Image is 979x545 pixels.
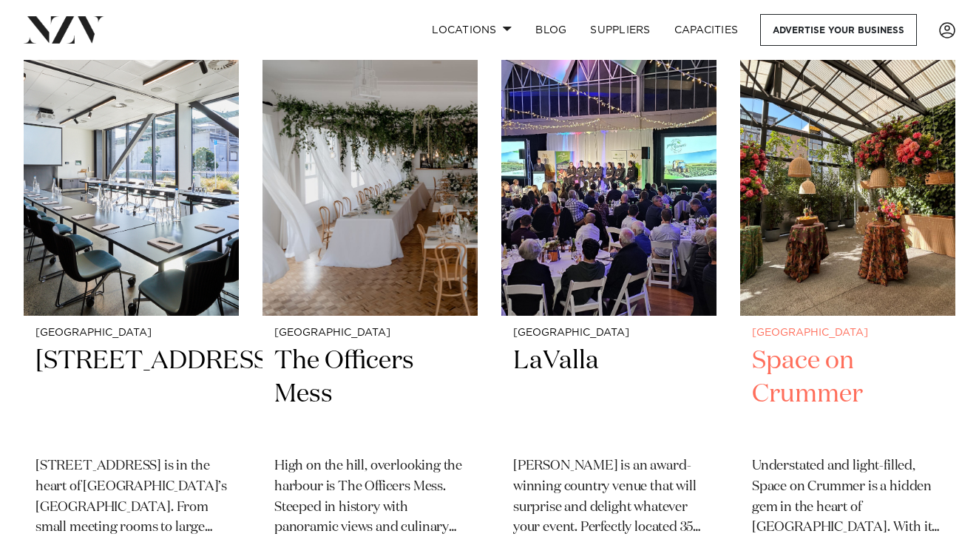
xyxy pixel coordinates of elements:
[35,456,227,539] p: [STREET_ADDRESS] is in the heart of [GEOGRAPHIC_DATA]’s [GEOGRAPHIC_DATA]. From small meeting roo...
[760,14,917,46] a: Advertise your business
[513,456,705,539] p: [PERSON_NAME] is an award-winning country venue that will surprise and delight whatever your even...
[752,328,944,339] small: [GEOGRAPHIC_DATA]
[513,345,705,444] h2: LaValla
[752,345,944,444] h2: Space on Crummer
[24,16,104,43] img: nzv-logo.png
[35,328,227,339] small: [GEOGRAPHIC_DATA]
[274,345,466,444] h2: The Officers Mess
[752,456,944,539] p: Understated and light-filled, Space on Crummer is a hidden gem in the heart of [GEOGRAPHIC_DATA]....
[274,328,466,339] small: [GEOGRAPHIC_DATA]
[578,14,662,46] a: SUPPLIERS
[524,14,578,46] a: BLOG
[35,345,227,444] h2: [STREET_ADDRESS]
[663,14,751,46] a: Capacities
[513,328,705,339] small: [GEOGRAPHIC_DATA]
[274,456,466,539] p: High on the hill, overlooking the harbour is The Officers Mess. Steeped in history with panoramic...
[420,14,524,46] a: Locations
